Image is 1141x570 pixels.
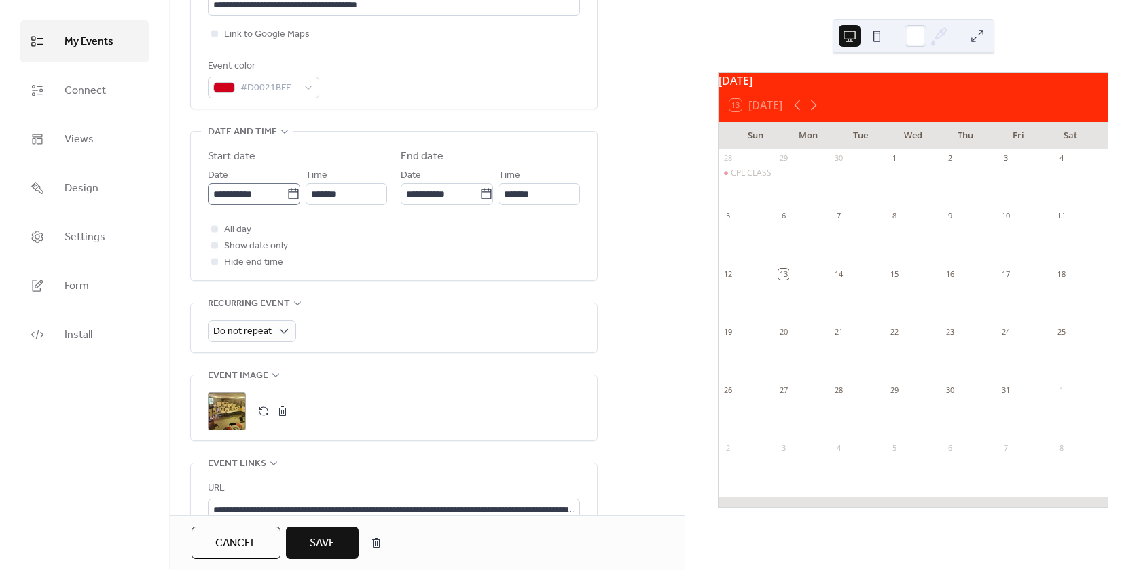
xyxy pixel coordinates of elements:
[939,122,992,149] div: Thu
[834,442,844,453] div: 4
[224,238,288,254] span: Show date only
[208,58,316,75] div: Event color
[834,385,844,395] div: 28
[401,168,421,184] span: Date
[213,322,272,341] span: Do not repeat
[401,149,443,165] div: End date
[778,442,789,453] div: 3
[890,153,900,164] div: 1
[890,269,900,279] div: 15
[1056,153,1066,164] div: 4
[1056,385,1066,395] div: 1
[208,480,577,497] div: URL
[890,442,900,453] div: 5
[208,149,255,165] div: Start date
[240,80,297,96] span: #D0021BFF
[778,153,789,164] div: 29
[778,211,789,221] div: 6
[1000,442,1011,453] div: 7
[723,211,733,221] div: 5
[890,211,900,221] div: 8
[65,129,94,151] span: Views
[834,269,844,279] div: 14
[192,527,280,559] button: Cancel
[729,122,782,149] div: Sun
[65,275,89,297] span: Form
[65,324,92,346] span: Install
[782,122,834,149] div: Mon
[723,442,733,453] div: 2
[65,227,105,248] span: Settings
[1056,442,1066,453] div: 8
[945,153,955,164] div: 2
[1045,122,1097,149] div: Sat
[887,122,939,149] div: Wed
[778,269,789,279] div: 13
[65,80,106,102] span: Connect
[1056,327,1066,337] div: 25
[723,269,733,279] div: 12
[719,168,774,179] div: CPL CLASS
[20,313,149,356] a: Install
[65,31,113,53] span: My Events
[224,254,283,271] span: Hide end time
[215,535,257,552] span: Cancel
[945,269,955,279] div: 16
[1056,211,1066,221] div: 11
[945,385,955,395] div: 30
[208,368,268,384] span: Event image
[20,20,149,62] a: My Events
[208,392,246,430] div: ;
[208,456,266,472] span: Event links
[945,327,955,337] div: 23
[723,327,733,337] div: 19
[834,327,844,337] div: 21
[224,222,251,238] span: All day
[208,296,290,312] span: Recurring event
[945,442,955,453] div: 6
[834,153,844,164] div: 30
[286,527,359,559] button: Save
[20,216,149,258] a: Settings
[731,168,772,179] div: CPL CLASS
[1000,385,1011,395] div: 31
[224,26,310,43] span: Link to Google Maps
[20,69,149,111] a: Connect
[20,118,149,160] a: Views
[20,167,149,209] a: Design
[1000,327,1011,337] div: 24
[890,327,900,337] div: 22
[778,385,789,395] div: 27
[778,327,789,337] div: 20
[890,385,900,395] div: 29
[208,168,228,184] span: Date
[65,178,98,199] span: Design
[834,211,844,221] div: 7
[719,73,1108,89] div: [DATE]
[945,211,955,221] div: 9
[1000,269,1011,279] div: 17
[499,168,520,184] span: Time
[723,153,733,164] div: 28
[1000,211,1011,221] div: 10
[1000,153,1011,164] div: 3
[992,122,1044,149] div: Fri
[20,265,149,307] a: Form
[208,124,277,140] span: Date and time
[1056,269,1066,279] div: 18
[835,122,887,149] div: Tue
[306,168,327,184] span: Time
[310,535,335,552] span: Save
[723,385,733,395] div: 26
